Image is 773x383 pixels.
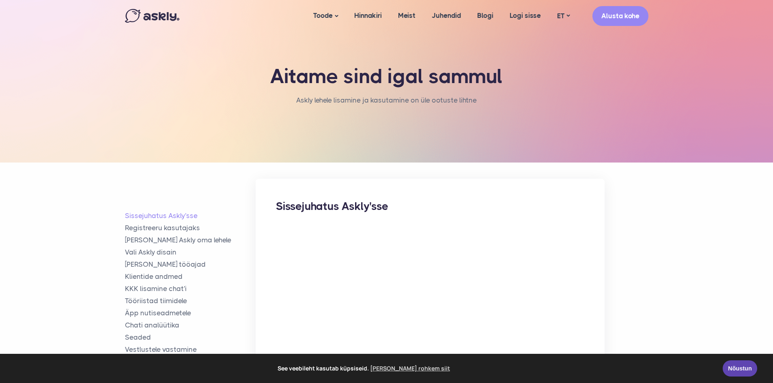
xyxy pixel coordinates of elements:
[276,199,584,214] h2: Sissejuhatus Askly'sse
[259,65,515,88] h1: Aitame sind igal sammul
[296,94,477,114] nav: breadcrumb
[723,360,757,377] a: Nõustun
[125,9,179,23] img: Askly
[125,223,256,233] a: Registreeru kasutajaks
[125,235,256,245] a: [PERSON_NAME] Askly oma lehele
[12,362,717,374] span: See veebileht kasutab küpsiseid.
[125,333,256,342] a: Seaded
[592,6,648,26] a: Alusta kohe
[125,296,256,306] a: Tööriistad tiimidele
[125,345,256,354] a: Vestlustele vastamine
[125,272,256,281] a: Klientide andmed
[125,284,256,293] a: KKK lisamine chat'i
[125,248,256,257] a: Vali Askly disain
[125,260,256,269] a: [PERSON_NAME] tööajad
[549,10,578,22] a: ET
[125,321,256,330] a: Chati analüütika
[125,308,256,318] a: Äpp nutiseadmetele
[369,362,451,374] a: learn more about cookies
[296,94,477,106] li: Askly lehele lisamine ja kasutamine on üle ootuste lihtne
[125,211,256,220] a: Sissejuhatus Askly'sse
